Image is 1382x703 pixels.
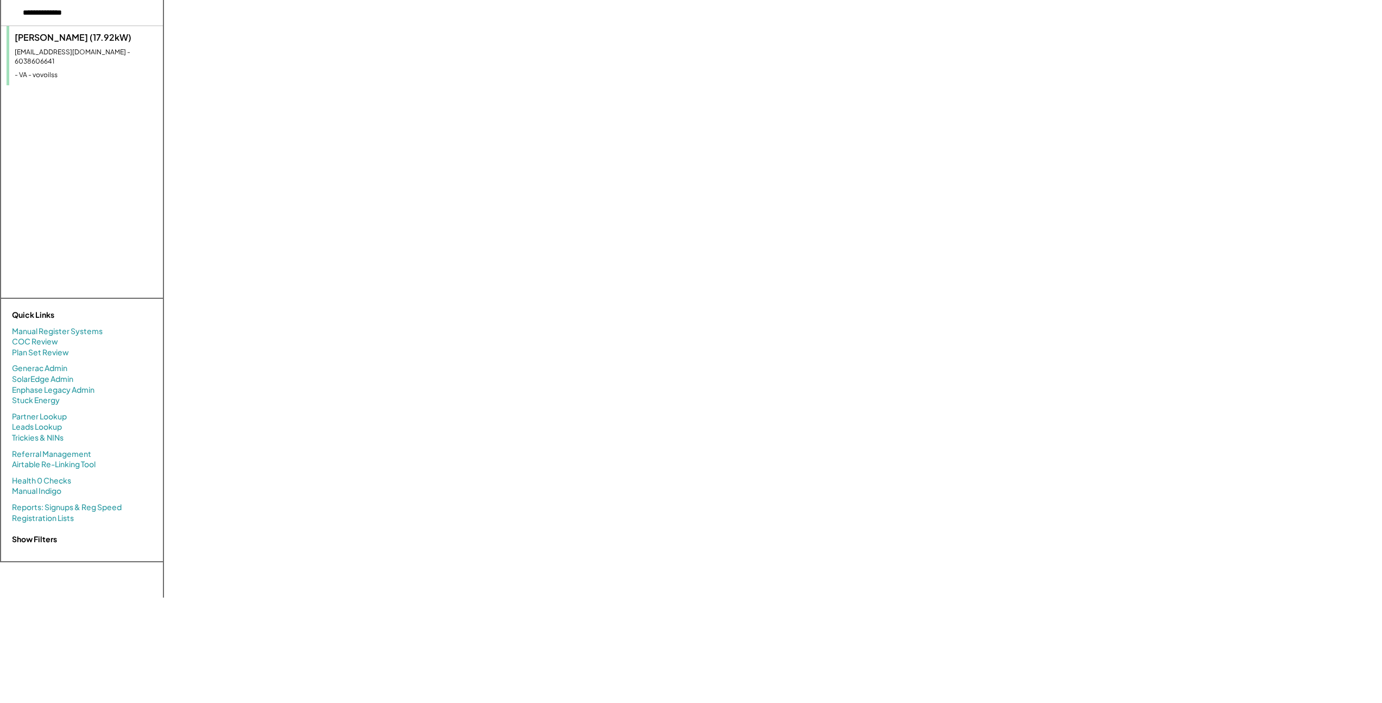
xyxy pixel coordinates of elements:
[12,459,96,470] a: Airtable Re-Linking Tool
[12,449,91,460] a: Referral Management
[12,513,74,524] a: Registration Lists
[15,71,157,80] div: - VA - vovoilss
[12,486,61,497] a: Manual Indigo
[12,385,94,396] a: Enphase Legacy Admin
[12,374,73,385] a: SolarEdge Admin
[12,475,71,486] a: Health 0 Checks
[12,326,103,337] a: Manual Register Systems
[12,432,64,443] a: Trickies & NINs
[15,48,157,66] div: [EMAIL_ADDRESS][DOMAIN_NAME] - 6038606641
[12,422,62,432] a: Leads Lookup
[12,502,122,513] a: Reports: Signups & Reg Speed
[12,363,67,374] a: Generac Admin
[12,395,60,406] a: Stuck Energy
[12,534,57,544] strong: Show Filters
[12,336,58,347] a: COC Review
[15,32,157,43] div: [PERSON_NAME] (17.92kW)
[12,310,121,321] div: Quick Links
[12,347,69,358] a: Plan Set Review
[12,411,67,422] a: Partner Lookup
